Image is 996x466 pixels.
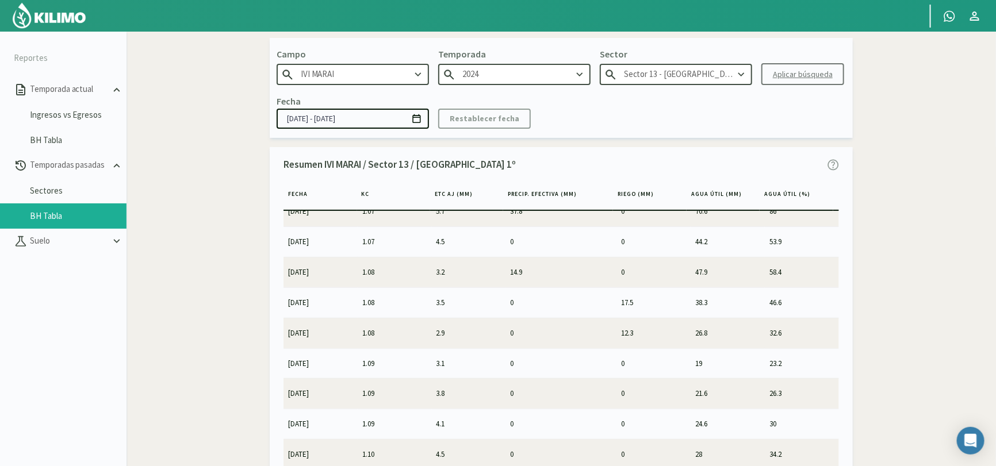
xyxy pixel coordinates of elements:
td: [DATE] [284,257,358,287]
td: 17.5 [617,287,691,317]
td: 0 [617,227,691,257]
td: 0 [505,379,616,409]
td: [DATE] [284,379,358,409]
td: 0 [617,409,691,439]
p: Resumen IVI MARAI / Sector 13 / [GEOGRAPHIC_DATA] 1º [284,157,516,172]
td: 3.8 [432,379,506,409]
td: 1.08 [358,257,432,287]
td: [DATE] [284,409,358,439]
td: [DATE] [284,348,358,378]
p: Temporada actual [28,83,110,96]
th: Agua útil (MM) [687,185,760,210]
td: 53.9 [765,227,839,257]
a: Sectores [30,186,127,196]
td: 0 [505,227,616,257]
a: BH Tabla [30,211,127,221]
p: Campo [277,47,429,61]
td: 32.6 [765,318,839,348]
td: 23.2 [765,348,839,378]
p: Fecha [277,94,301,108]
div: Open Intercom Messenger [957,427,984,455]
input: dd/mm/yyyy - dd/mm/yyyy [277,109,429,129]
td: [DATE] [284,227,358,257]
th: Riego (MM) [613,185,687,210]
td: 1.09 [358,379,432,409]
td: 1.08 [358,287,432,317]
td: 0 [617,348,691,378]
img: Kilimo [12,2,87,29]
td: 24.6 [691,409,765,439]
td: 26.8 [691,318,765,348]
td: 86 [765,197,839,226]
th: Agua Útil (%) [760,185,833,210]
td: 3.1 [432,348,506,378]
td: 1.07 [358,227,432,257]
td: 38.3 [691,287,765,317]
td: 58.4 [765,257,839,287]
td: 1.09 [358,409,432,439]
p: Temporadas pasadas [28,159,110,172]
td: 3.2 [432,257,506,287]
a: BH Tabla [30,135,127,145]
th: Precip. Efectiva (MM) [503,185,613,210]
td: [DATE] [284,287,358,317]
td: 0 [505,318,616,348]
td: 0 [505,348,616,378]
td: 37.8 [505,197,616,226]
input: Escribe para buscar [600,64,752,85]
td: 4.1 [432,409,506,439]
td: 46.6 [765,287,839,317]
td: 14.9 [505,257,616,287]
td: 0 [617,257,691,287]
input: Escribe para buscar [277,64,429,85]
p: Temporada [438,47,591,61]
th: ETc aj (MM) [430,185,503,210]
td: 2.9 [432,318,506,348]
td: 19 [691,348,765,378]
td: 5.7 [432,197,506,226]
th: Fecha [284,185,357,210]
td: 1.09 [358,348,432,378]
th: KC [357,185,430,210]
td: 21.6 [691,379,765,409]
td: 1.07 [358,197,432,226]
td: 4.5 [432,227,506,257]
td: [DATE] [284,197,358,226]
p: Sector [600,47,752,61]
p: Suelo [28,234,110,248]
td: 0 [617,379,691,409]
td: 26.3 [765,379,839,409]
td: 1.08 [358,318,432,348]
td: 47.9 [691,257,765,287]
a: Ingresos vs Egresos [30,110,127,120]
td: 30 [765,409,839,439]
td: 0 [505,287,616,317]
td: 3.5 [432,287,506,317]
td: 0 [617,197,691,226]
input: Escribe para buscar [438,64,591,85]
td: 0 [505,409,616,439]
td: 44.2 [691,227,765,257]
td: 70.6 [691,197,765,226]
td: 12.3 [617,318,691,348]
td: [DATE] [284,318,358,348]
